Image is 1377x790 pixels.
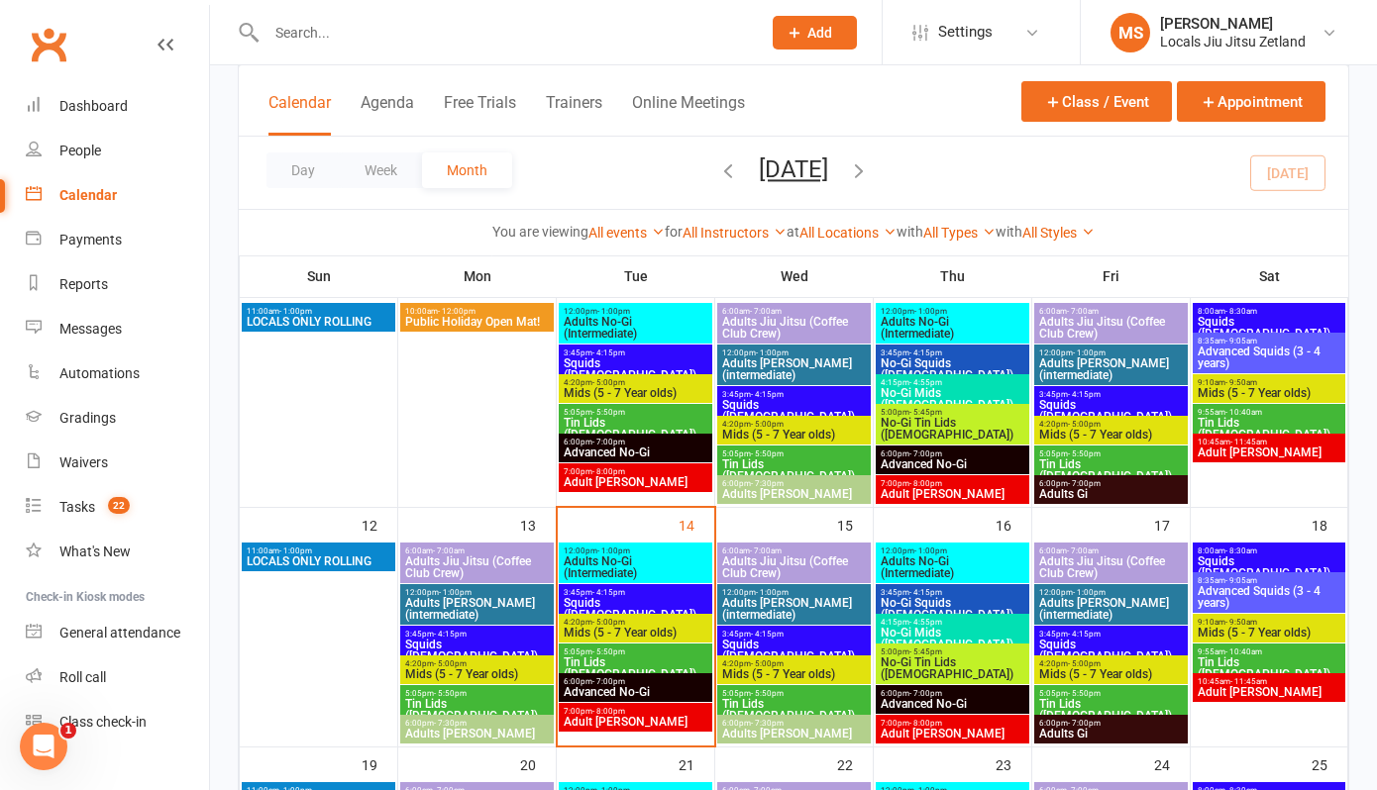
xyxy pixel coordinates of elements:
span: - 5:50pm [751,449,784,458]
span: 3:45pm [1038,390,1184,399]
span: 11:00am [246,546,391,555]
span: Squids ([DEMOGRAPHIC_DATA]) [404,639,550,662]
span: Tin Lids ([DEMOGRAPHIC_DATA]) [721,698,867,722]
span: 5:00pm [880,647,1025,656]
span: - 4:55pm [909,618,942,627]
div: 25 [1312,747,1347,780]
span: - 4:15pm [592,348,625,357]
span: - 4:15pm [751,390,784,399]
span: Adults [PERSON_NAME] (intermediate) [1038,597,1184,621]
span: Mids (5 - 7 Year olds) [563,627,708,639]
span: - 1:00pm [439,588,472,597]
span: - 9:05am [1225,337,1257,346]
span: 6:00am [1038,546,1184,555]
button: Agenda [361,93,414,136]
input: Search... [261,19,747,47]
span: - 1:00pm [1073,588,1106,597]
span: - 4:15pm [909,588,942,597]
span: Adults [PERSON_NAME] (intermediate) [1038,357,1184,381]
span: - 11:45am [1230,677,1267,686]
strong: with [897,224,923,240]
span: - 1:00pm [1073,348,1106,357]
span: - 5:50pm [1068,689,1101,698]
span: 6:00am [1038,307,1184,316]
span: LOCALS ONLY ROLLING [246,555,391,567]
a: Roll call [26,655,209,700]
span: 4:20pm [1038,659,1184,668]
span: Mids (5 - 7 Year olds) [1197,387,1341,399]
span: Adults [PERSON_NAME] (intermediate) [721,597,867,621]
span: 7:00pm [563,467,708,476]
span: Mids (5 - 7 Year olds) [404,668,550,680]
span: 3:45pm [721,390,867,399]
span: 12:00pm [563,546,708,555]
span: Mids (5 - 7 Year olds) [1038,668,1184,680]
span: 4:20pm [404,659,550,668]
span: Adult [PERSON_NAME] [563,716,708,728]
span: Squids ([DEMOGRAPHIC_DATA]) [1038,639,1184,662]
span: 4:20pm [563,618,708,627]
span: - 5:00pm [751,420,784,429]
a: What's New [26,530,209,574]
span: Adult [PERSON_NAME] [880,488,1025,500]
span: 6:00am [404,546,550,555]
span: 5:05pm [1038,689,1184,698]
span: - 5:50pm [592,408,625,417]
span: 5:05pm [721,689,867,698]
span: 12:00pm [563,307,708,316]
iframe: Intercom live chat [20,723,67,770]
span: - 5:00pm [1068,420,1101,429]
span: Squids ([DEMOGRAPHIC_DATA]) [1038,399,1184,423]
span: No-Gi Tin Lids ([DEMOGRAPHIC_DATA]) [880,656,1025,680]
th: Fri [1032,255,1191,297]
span: 3:45pm [563,348,708,357]
span: Tin Lids ([DEMOGRAPHIC_DATA]) [1197,656,1341,680]
span: 5:05pm [1038,449,1184,458]
span: 5:05pm [721,449,867,458]
button: Appointment [1177,81,1325,122]
span: Tin Lids ([DEMOGRAPHIC_DATA]) [721,458,867,482]
th: Thu [874,255,1032,297]
a: Automations [26,351,209,396]
th: Wed [715,255,874,297]
span: Squids ([DEMOGRAPHIC_DATA]) [721,639,867,662]
span: Advanced No-Gi [563,686,708,698]
span: - 10:40am [1225,408,1262,417]
span: - 1:00pm [756,588,789,597]
span: Tin Lids ([DEMOGRAPHIC_DATA]) [404,698,550,722]
span: - 7:00pm [1068,479,1101,488]
span: 9:55am [1197,408,1341,417]
span: 5:00pm [880,408,1025,417]
span: Adult [PERSON_NAME] [1197,686,1341,698]
span: - 4:55pm [909,378,942,387]
span: 3:45pm [1038,630,1184,639]
span: - 5:00pm [592,618,625,627]
a: Calendar [26,173,209,218]
div: Automations [59,365,140,381]
span: - 4:15pm [1068,390,1101,399]
span: 8:00am [1197,546,1341,555]
strong: You are viewing [492,224,588,240]
span: Mids (5 - 7 Year olds) [1197,627,1341,639]
th: Mon [398,255,557,297]
span: 6:00pm [563,677,708,686]
span: - 11:45am [1230,438,1267,446]
span: 5:05pm [404,689,550,698]
span: Adult [PERSON_NAME] [880,728,1025,740]
button: Calendar [268,93,331,136]
th: Tue [557,255,715,297]
span: Adults Gi [1038,728,1184,740]
span: Squids ([DEMOGRAPHIC_DATA]) [1197,316,1341,340]
a: Messages [26,307,209,351]
span: - 8:00pm [592,707,625,716]
span: Advanced Squids (3 - 4 years) [1197,585,1341,609]
span: 12:00pm [1038,588,1184,597]
span: - 4:15pm [592,588,625,597]
span: - 7:00am [750,307,782,316]
div: 20 [520,747,556,780]
span: - 7:00pm [909,449,942,458]
div: Locals Jiu Jitsu Zetland [1160,33,1306,50]
button: Day [266,152,340,188]
span: 22 [108,497,130,514]
span: Settings [938,10,993,54]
